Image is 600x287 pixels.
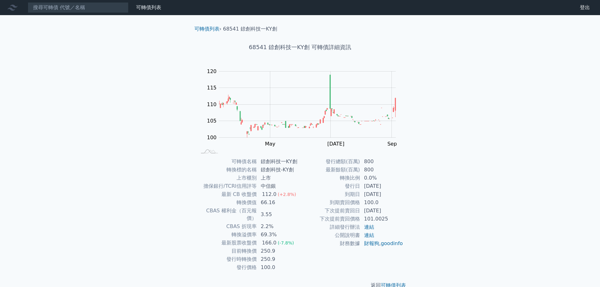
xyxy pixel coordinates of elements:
[257,222,300,231] td: 2.2%
[197,198,257,207] td: 轉換價值
[257,174,300,182] td: 上市
[300,215,360,223] td: 下次提前賣回價格
[300,174,360,182] td: 轉換比例
[360,158,403,166] td: 800
[300,231,360,239] td: 公開說明書
[207,101,217,107] tspan: 110
[207,118,217,124] tspan: 105
[381,240,403,246] a: goodinfo
[257,182,300,190] td: 中信銀
[360,198,403,207] td: 100.0
[300,207,360,215] td: 下次提前賣回日
[197,182,257,190] td: 擔保銀行/TCRI信用評等
[207,68,217,74] tspan: 120
[194,25,221,33] li: ›
[194,26,220,32] a: 可轉債列表
[300,158,360,166] td: 發行總額(百萬)
[360,182,403,190] td: [DATE]
[197,222,257,231] td: CBAS 折現率
[136,4,161,10] a: 可轉債列表
[223,25,277,33] li: 68541 錼創科技一KY創
[575,3,595,13] a: 登出
[189,43,411,52] h1: 68541 錼創科技一KY創 可轉債詳細資訊
[300,223,360,231] td: 詳細發行辦法
[261,239,278,247] div: 166.0
[278,240,294,245] span: (-7.8%)
[197,239,257,247] td: 最新股票收盤價
[219,75,396,138] g: Series
[257,263,300,272] td: 100.0
[364,232,374,238] a: 連結
[257,247,300,255] td: 250.9
[28,2,129,13] input: 搜尋可轉債 代號／名稱
[327,141,344,147] tspan: [DATE]
[197,263,257,272] td: 發行價格
[257,166,300,174] td: 錼創科技-KY創
[364,240,379,246] a: 財報狗
[197,174,257,182] td: 上市櫃別
[300,239,360,248] td: 財務數據
[360,215,403,223] td: 101.0025
[197,231,257,239] td: 轉換溢價率
[257,198,300,207] td: 66.16
[360,207,403,215] td: [DATE]
[364,224,374,230] a: 連結
[387,141,397,147] tspan: Sep
[197,190,257,198] td: 最新 CB 收盤價
[261,191,278,198] div: 112.0
[569,257,600,287] div: 聊天小工具
[197,247,257,255] td: 目前轉換價
[197,207,257,222] td: CBAS 權利金（百元報價）
[265,141,275,147] tspan: May
[569,257,600,287] iframe: Chat Widget
[204,68,405,147] g: Chart
[207,135,217,141] tspan: 100
[300,182,360,190] td: 發行日
[257,158,300,166] td: 錼創科技一KY創
[360,239,403,248] td: ,
[278,192,296,197] span: (+2.8%)
[300,190,360,198] td: 到期日
[197,158,257,166] td: 可轉債名稱
[360,174,403,182] td: 0.0%
[360,190,403,198] td: [DATE]
[197,255,257,263] td: 發行時轉換價
[257,207,300,222] td: 3.55
[207,85,217,91] tspan: 115
[257,255,300,263] td: 250.9
[360,166,403,174] td: 800
[300,166,360,174] td: 最新餘額(百萬)
[197,166,257,174] td: 轉換標的名稱
[257,231,300,239] td: 69.3%
[300,198,360,207] td: 到期賣回價格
